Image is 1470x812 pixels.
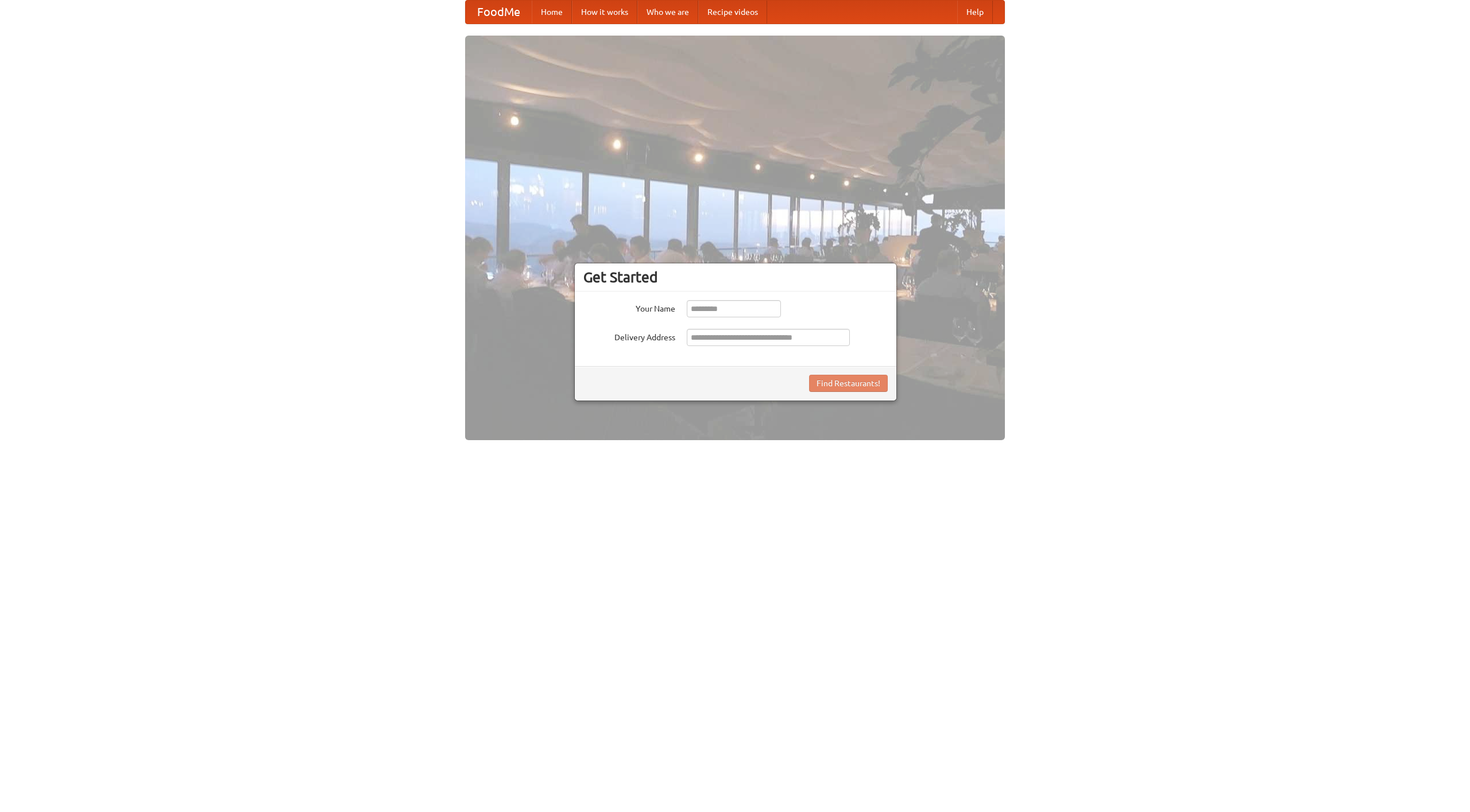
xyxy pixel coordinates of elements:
label: Delivery Address [583,329,675,343]
a: Who we are [637,1,698,24]
button: Find Restaurants! [809,375,888,392]
label: Your Name [583,300,675,314]
h3: Get Started [583,269,888,286]
a: How it works [572,1,637,24]
a: Recipe videos [698,1,767,24]
a: Home [532,1,572,24]
a: Help [957,1,993,24]
a: FoodMe [466,1,532,24]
